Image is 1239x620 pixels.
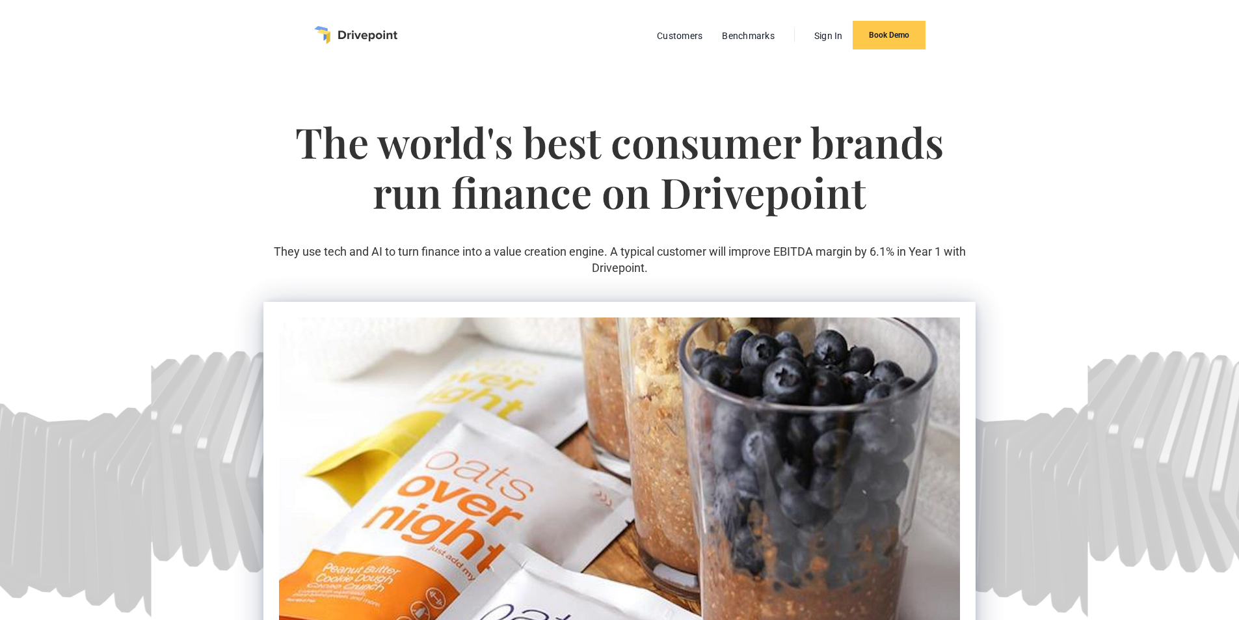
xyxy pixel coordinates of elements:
[853,21,926,49] a: Book Demo
[314,26,397,44] a: home
[263,243,976,276] p: They use tech and AI to turn finance into a value creation engine. A typical customer will improv...
[650,27,709,44] a: Customers
[263,117,976,243] h1: The world's best consumer brands run finance on Drivepoint
[808,27,849,44] a: Sign In
[715,27,781,44] a: Benchmarks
